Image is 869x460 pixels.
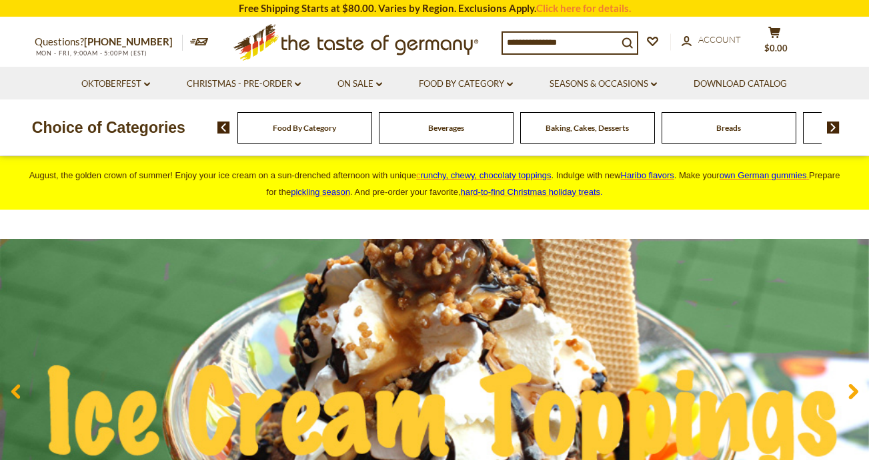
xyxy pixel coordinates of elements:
[755,26,795,59] button: $0.00
[546,123,629,133] a: Baking, Cakes, Desserts
[273,123,336,133] a: Food By Category
[217,122,230,134] img: previous arrow
[536,2,631,14] a: Click here for details.
[84,35,173,47] a: [PHONE_NUMBER]
[416,170,552,180] a: crunchy, chewy, chocolaty toppings
[621,170,674,180] a: Haribo flavors
[428,123,464,133] a: Beverages
[720,170,809,180] a: own German gummies.
[461,187,601,197] a: hard-to-find Christmas holiday treats
[720,170,807,180] span: own German gummies
[550,77,657,91] a: Seasons & Occasions
[419,77,513,91] a: Food By Category
[682,33,741,47] a: Account
[337,77,382,91] a: On Sale
[187,77,301,91] a: Christmas - PRE-ORDER
[698,34,741,45] span: Account
[461,187,603,197] span: .
[827,122,840,134] img: next arrow
[716,123,741,133] a: Breads
[420,170,551,180] span: runchy, chewy, chocolaty toppings
[35,33,183,51] p: Questions?
[35,49,148,57] span: MON - FRI, 9:00AM - 5:00PM (EST)
[81,77,150,91] a: Oktoberfest
[291,187,350,197] a: pickling season
[29,170,840,197] span: August, the golden crown of summer! Enjoy your ice cream on a sun-drenched afternoon with unique ...
[694,77,787,91] a: Download Catalog
[764,43,788,53] span: $0.00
